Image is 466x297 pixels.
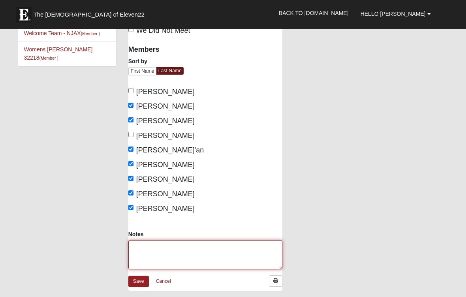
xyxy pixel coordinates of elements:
[16,7,32,23] img: Eleven22 logo
[136,117,195,125] span: [PERSON_NAME]
[136,190,195,198] span: [PERSON_NAME]
[128,88,133,93] input: [PERSON_NAME]
[34,11,145,19] span: The [DEMOGRAPHIC_DATA] of Eleven22
[273,3,355,23] a: Back to [DOMAIN_NAME]
[128,205,133,210] input: [PERSON_NAME]
[136,161,195,169] span: [PERSON_NAME]
[24,30,100,36] a: Welcome Team - NJAX(Member )
[128,45,199,54] h4: Members
[136,175,195,183] span: [PERSON_NAME]
[128,161,133,166] input: [PERSON_NAME]
[361,11,426,17] span: Hello [PERSON_NAME]
[81,31,100,36] small: (Member )
[24,46,93,61] a: Womens [PERSON_NAME] 32218(Member )
[269,275,282,287] a: Print Attendance Roster
[151,275,176,288] a: Cancel
[136,205,195,212] span: [PERSON_NAME]
[136,26,190,34] span: We Did Not Meet
[128,117,133,122] input: [PERSON_NAME]
[128,230,144,238] label: Notes
[136,146,204,154] span: [PERSON_NAME]'an
[128,176,133,181] input: [PERSON_NAME]
[128,276,149,287] a: Save
[156,67,184,75] a: Last Name
[128,190,133,195] input: [PERSON_NAME]
[12,3,170,23] a: The [DEMOGRAPHIC_DATA] of Eleven22
[128,132,133,137] input: [PERSON_NAME]
[136,132,195,139] span: [PERSON_NAME]
[128,147,133,152] input: [PERSON_NAME]'an
[128,67,157,75] a: First Name
[128,57,147,65] label: Sort by
[39,56,58,60] small: (Member )
[355,4,437,24] a: Hello [PERSON_NAME]
[128,103,133,108] input: [PERSON_NAME]
[128,27,133,32] input: We Did Not Meet
[136,102,195,110] span: [PERSON_NAME]
[136,88,195,96] span: [PERSON_NAME]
